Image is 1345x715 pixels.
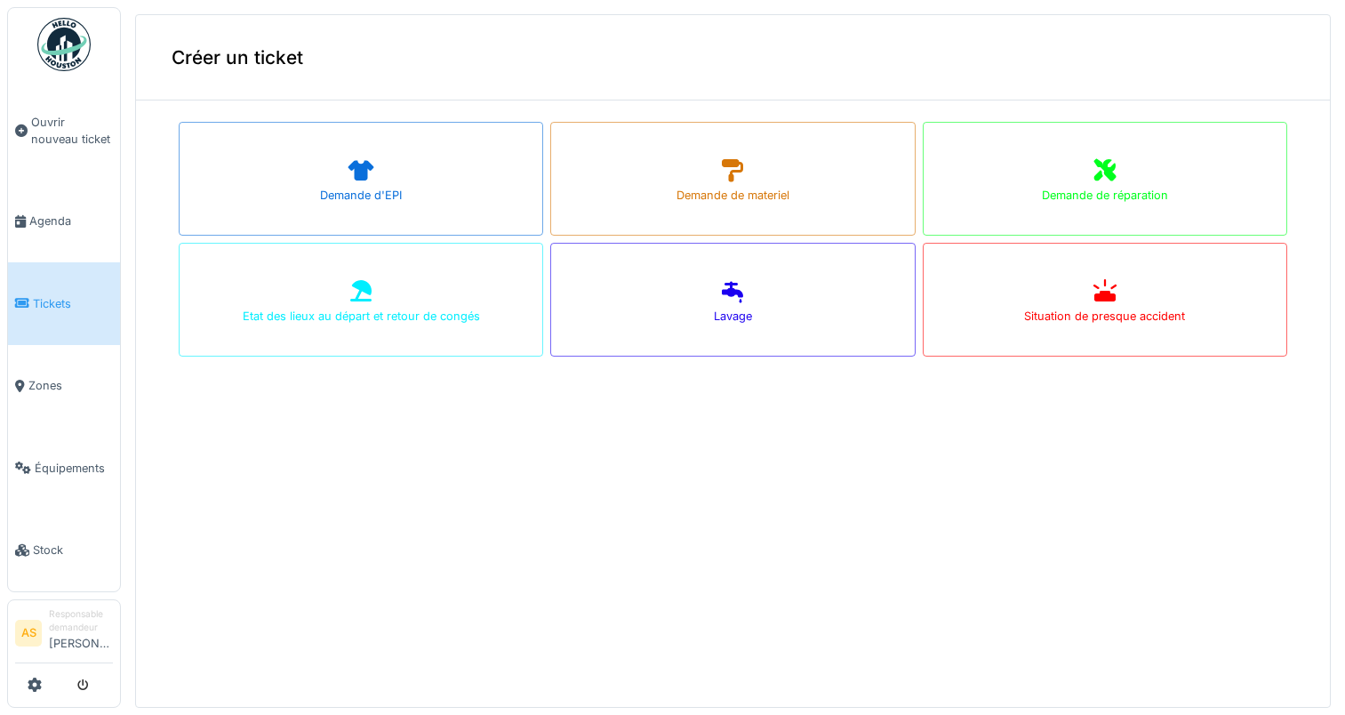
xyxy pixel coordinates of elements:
a: Ouvrir nouveau ticket [8,81,120,181]
a: Stock [8,509,120,590]
div: Etat des lieux au départ et retour de congés [243,308,480,325]
div: Situation de presque accident [1024,308,1185,325]
span: Stock [33,542,113,558]
div: Lavage [714,308,752,325]
div: Demande de materiel [677,187,789,204]
div: Responsable demandeur [49,607,113,635]
li: AS [15,620,42,647]
a: Zones [8,345,120,427]
div: Demande d'EPI [320,187,402,204]
div: Demande de réparation [1042,187,1168,204]
a: AS Responsable demandeur[PERSON_NAME] [15,607,113,663]
a: Tickets [8,262,120,344]
span: Zones [28,377,113,394]
img: Badge_color-CXgf-gQk.svg [37,18,91,71]
a: Équipements [8,427,120,509]
span: Ouvrir nouveau ticket [31,114,113,148]
span: Équipements [35,460,113,477]
div: Créer un ticket [136,15,1330,100]
li: [PERSON_NAME] [49,607,113,659]
span: Agenda [29,213,113,229]
span: Tickets [33,295,113,312]
a: Agenda [8,181,120,262]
